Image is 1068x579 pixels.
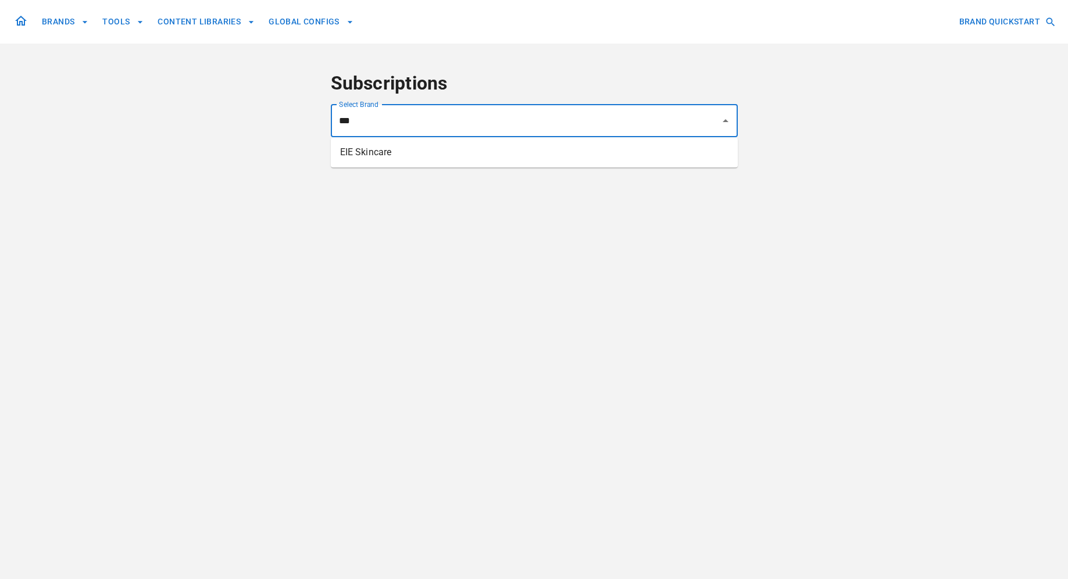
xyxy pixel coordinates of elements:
[331,142,738,163] li: EIE Skincare
[98,11,148,33] button: TOOLS
[264,11,358,33] button: GLOBAL CONFIGS
[153,11,259,33] button: CONTENT LIBRARIES
[339,99,378,109] label: Select Brand
[717,113,734,129] button: Close
[955,11,1059,33] button: BRAND QUICKSTART
[331,72,738,95] h4: Subscriptions
[37,11,93,33] button: BRANDS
